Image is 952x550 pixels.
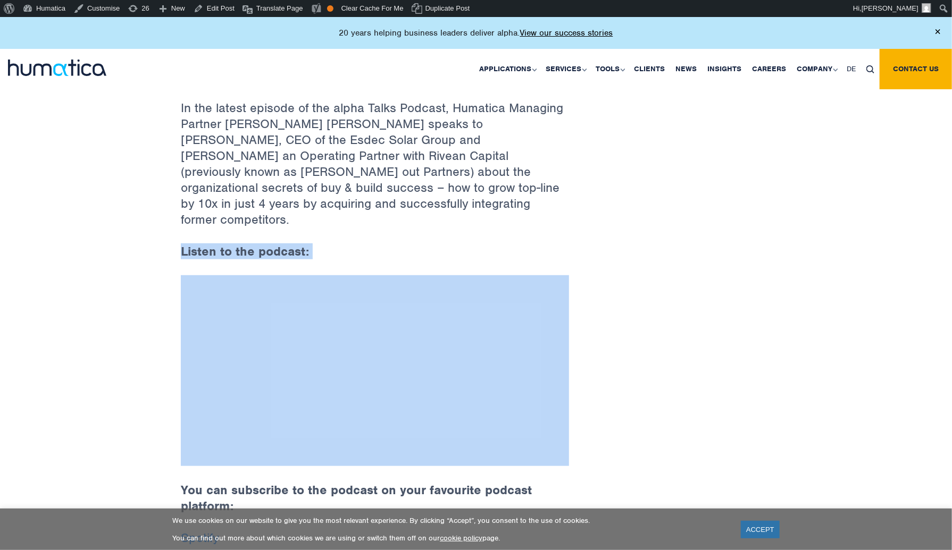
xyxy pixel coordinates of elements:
[172,516,728,525] p: We use cookies on our website to give you the most relevant experience. By clicking “Accept”, you...
[670,49,702,89] a: News
[702,49,747,89] a: Insights
[540,49,590,89] a: Services
[629,49,670,89] a: Clients
[181,243,309,259] strong: Listen to the podcast:
[862,4,918,12] span: [PERSON_NAME]
[791,49,841,89] a: Company
[847,64,856,73] span: DE
[181,49,569,243] p: In the latest episode of the alpha Talks Podcast, Humatica Managing Partner [PERSON_NAME] [PERSON...
[520,28,613,38] a: View our success stories
[747,49,791,89] a: Careers
[880,49,952,89] a: Contact us
[866,65,874,73] img: search_icon
[327,5,333,12] div: OK
[172,534,728,543] p: You can find out more about which cookies we are using or switch them off on our page.
[181,482,532,514] strong: You can subscribe to the podcast on your favourite podcast platform:
[741,521,780,538] a: ACCEPT
[440,534,482,543] a: cookie policy
[339,28,613,38] p: 20 years helping business leaders deliver alpha.
[8,60,106,76] img: logo
[474,49,540,89] a: Applications
[590,49,629,89] a: Tools
[841,49,861,89] a: DE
